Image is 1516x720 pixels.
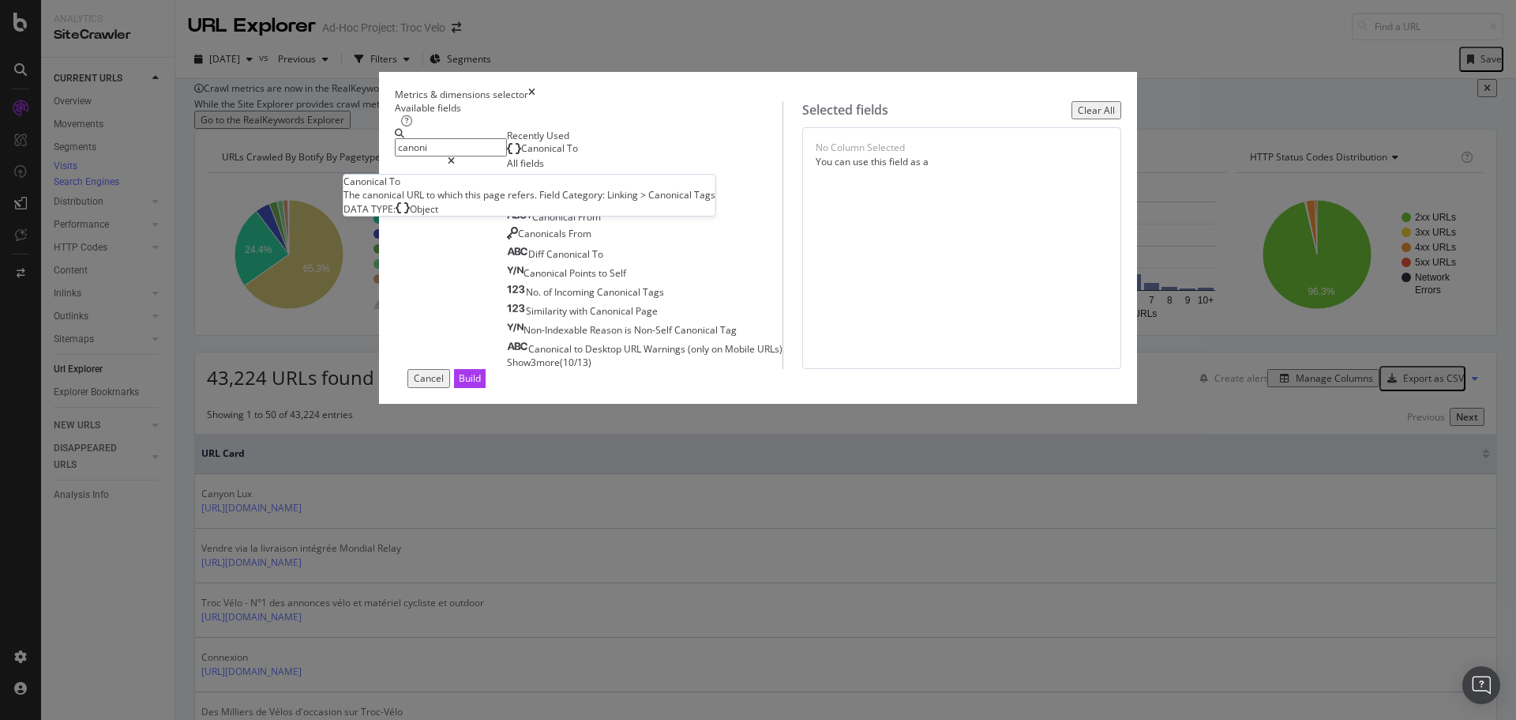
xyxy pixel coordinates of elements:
span: Points [569,266,599,280]
span: Canonical [523,266,569,280]
span: (only [688,342,711,356]
span: Canonical [597,285,643,299]
span: URL [624,342,644,356]
span: Tag [720,323,737,337]
span: is [625,323,634,337]
span: DATA TYPE: [343,202,396,216]
div: Canonical To [343,175,715,188]
span: URLs) [757,342,782,356]
div: modal [379,72,1137,404]
div: Available fields [395,101,782,115]
div: Recently Used [507,129,782,142]
div: Selected fields [802,101,888,119]
span: Canonical [590,304,636,318]
span: Canonical [528,342,574,356]
span: From [568,227,591,240]
div: You can use this field as a [816,155,1108,168]
span: Canonical [532,210,578,224]
div: Metrics & dimensions selector [395,88,528,101]
div: Build [459,371,481,385]
span: to [574,342,585,356]
button: Clear All [1071,101,1121,119]
span: Mobile [725,342,757,356]
span: From [578,210,601,224]
span: Self [610,266,626,280]
span: Reason [590,323,625,337]
div: Cancel [414,371,444,385]
span: Object [410,202,438,216]
span: Desktop [585,342,624,356]
span: Incoming [554,285,597,299]
span: Warnings [644,342,688,356]
span: with [569,304,590,318]
span: To [567,141,578,155]
span: Canonical [521,173,567,187]
span: Show 3 more [507,356,560,369]
span: Canonicals [518,227,568,240]
span: Non-Indexable [523,323,590,337]
span: Tags [643,285,664,299]
div: Open Intercom Messenger [1462,666,1500,704]
span: Diff [528,247,546,261]
div: No Column Selected [816,141,905,154]
span: To [567,173,578,187]
div: times [528,88,535,101]
span: Similarity [526,304,569,318]
div: Clear All [1078,104,1115,117]
span: of [543,285,554,299]
span: on [711,342,725,356]
span: Canonical [521,141,567,155]
input: Search by field name [395,138,507,156]
span: No. [526,285,543,299]
span: Canonical [674,323,720,337]
span: ( 10 / 13 ) [560,356,591,369]
span: Page [636,304,658,318]
div: The canonical URL to which this page refers. Field Category: Linking > Canonical Tags [343,188,715,202]
span: to [599,266,610,280]
span: Non-Self [634,323,674,337]
span: Canonical [546,247,592,261]
span: To [592,247,603,261]
div: All fields [507,156,782,170]
button: Cancel [407,369,450,387]
button: Build [454,369,486,387]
